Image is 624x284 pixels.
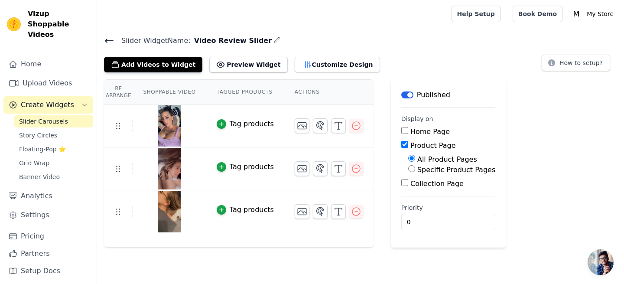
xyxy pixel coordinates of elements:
[14,171,93,183] a: Banner Video
[273,35,280,46] div: Edit Name
[19,145,66,153] span: Floating-Pop ⭐
[3,206,93,224] a: Settings
[19,117,68,126] span: Slider Carousels
[104,80,133,104] th: Re Arrange
[19,159,49,167] span: Grid Wrap
[401,203,495,212] label: Priority
[401,114,433,123] legend: Display on
[14,129,93,141] a: Story Circles
[3,96,93,114] button: Create Widgets
[542,61,610,69] a: How to setup?
[230,119,274,129] div: Tag products
[588,249,614,275] a: Open chat
[14,143,93,155] a: Floating-Pop ⭐
[21,100,74,110] span: Create Widgets
[573,10,580,18] text: M
[114,36,191,46] span: Slider Widget Name:
[104,57,202,72] button: Add Videos to Widget
[19,131,57,140] span: Story Circles
[284,80,374,104] th: Actions
[542,55,610,71] button: How to setup?
[417,90,450,100] p: Published
[191,36,272,46] span: Video Review Slider
[3,245,93,262] a: Partners
[410,141,456,150] label: Product Page
[417,155,477,163] label: All Product Pages
[230,205,274,215] div: Tag products
[157,191,182,232] img: tn-7f0094be4038452795a1c969e7dac0cf.png
[295,118,309,133] button: Change Thumbnail
[217,119,274,129] button: Tag products
[295,57,380,72] button: Customize Design
[3,75,93,92] a: Upload Videos
[19,173,60,181] span: Banner Video
[452,6,500,22] a: Help Setup
[133,80,206,104] th: Shoppable Video
[3,55,93,73] a: Home
[3,262,93,280] a: Setup Docs
[28,9,90,40] span: Vizup Shoppable Videos
[569,6,617,22] button: M My Store
[157,105,182,147] img: tn-02746435f20744429571d2e755276f37.png
[583,6,617,22] p: My Store
[14,115,93,127] a: Slider Carousels
[3,228,93,245] a: Pricing
[217,162,274,172] button: Tag products
[295,161,309,176] button: Change Thumbnail
[209,57,287,72] button: Preview Widget
[206,80,284,104] th: Tagged Products
[410,127,450,136] label: Home Page
[295,204,309,219] button: Change Thumbnail
[417,166,495,174] label: Specific Product Pages
[14,157,93,169] a: Grid Wrap
[157,148,182,189] img: tn-3112ca7e4b89476a8e68aad739576ffb.png
[7,17,21,31] img: Vizup
[410,180,464,188] label: Collection Page
[217,205,274,215] button: Tag products
[3,187,93,205] a: Analytics
[513,6,562,22] a: Book Demo
[230,162,274,172] div: Tag products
